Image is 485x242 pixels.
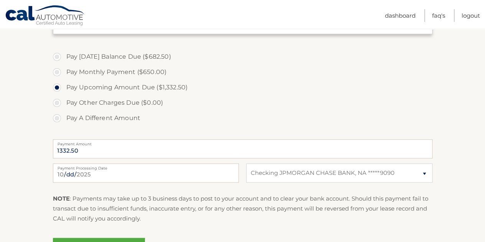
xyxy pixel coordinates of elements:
label: Pay [DATE] Balance Due ($682.50) [53,49,432,64]
a: Dashboard [385,9,416,22]
a: Logout [462,9,480,22]
label: Payment Processing Date [53,163,239,170]
a: FAQ's [432,9,445,22]
label: Pay Upcoming Amount Due ($1,332.50) [53,80,432,95]
label: Pay A Different Amount [53,110,432,126]
p: : Payments may take up to 3 business days to post to your account and to clear your bank account.... [53,194,432,224]
a: Cal Automotive [5,5,85,27]
strong: NOTE [53,195,70,202]
label: Payment Amount [53,139,432,145]
label: Pay Other Charges Due ($0.00) [53,95,432,110]
input: Payment Amount [53,139,432,158]
input: Payment Date [53,163,239,183]
label: Pay Monthly Payment ($650.00) [53,64,432,80]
